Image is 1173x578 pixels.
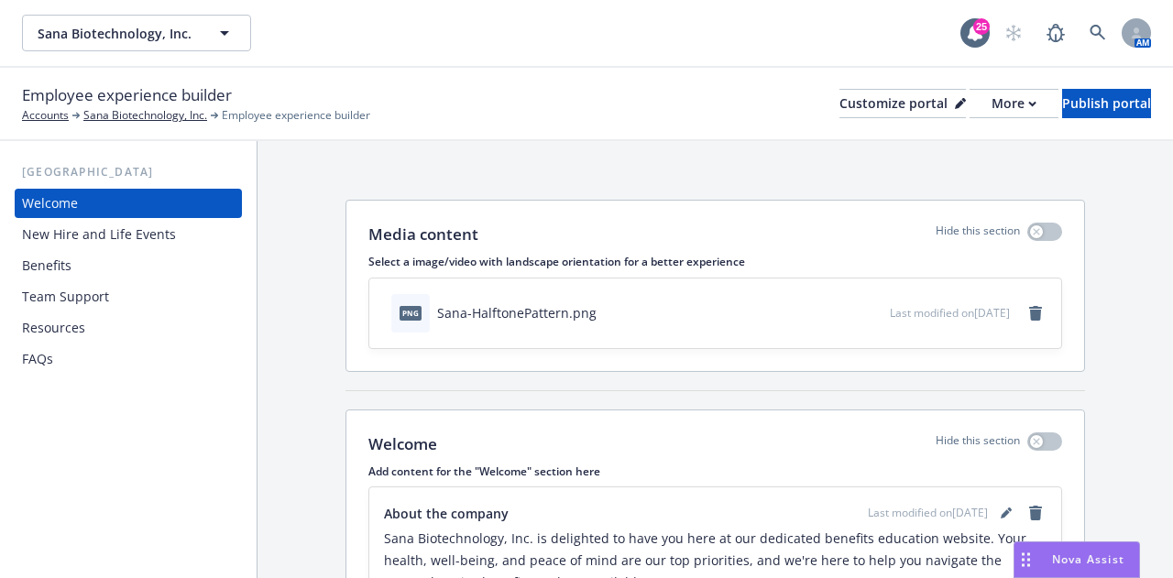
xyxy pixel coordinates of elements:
div: Sana-HalftonePattern.png [437,303,597,322]
div: Benefits [22,251,71,280]
button: More [970,89,1058,118]
a: Benefits [15,251,242,280]
span: Last modified on [DATE] [868,505,988,521]
div: Resources [22,313,85,343]
div: Welcome [22,189,78,218]
button: Nova Assist [1014,541,1140,578]
a: Team Support [15,282,242,311]
p: Select a image/video with landscape orientation for a better experience [368,254,1062,269]
a: remove [1025,302,1047,324]
span: Sana Biotechnology, Inc. [38,24,196,43]
a: FAQs [15,344,242,374]
div: Customize portal [839,90,966,117]
div: Publish portal [1062,90,1151,117]
button: preview file [866,303,882,322]
button: download file [837,303,851,322]
a: remove [1025,502,1047,524]
a: editPencil [995,502,1017,524]
div: Drag to move [1014,542,1037,577]
p: Welcome [368,432,437,456]
div: More [992,90,1036,117]
p: Hide this section [936,223,1020,246]
button: Publish portal [1062,89,1151,118]
a: Sana Biotechnology, Inc. [83,107,207,124]
a: Start snowing [995,15,1032,51]
span: About the company [384,504,509,523]
button: Sana Biotechnology, Inc. [22,15,251,51]
div: Team Support [22,282,109,311]
a: Search [1080,15,1116,51]
span: Last modified on [DATE] [890,305,1010,321]
p: Hide this section [936,432,1020,456]
p: Media content [368,223,478,246]
div: New Hire and Life Events [22,220,176,249]
div: FAQs [22,344,53,374]
span: Employee experience builder [222,107,370,124]
a: Accounts [22,107,69,124]
p: Add content for the "Welcome" section here [368,463,1062,479]
a: Welcome [15,189,242,218]
a: New Hire and Life Events [15,220,242,249]
span: png [400,306,422,320]
div: 25 [973,18,990,35]
div: [GEOGRAPHIC_DATA] [15,163,242,181]
button: Customize portal [839,89,966,118]
span: Employee experience builder [22,83,232,107]
a: Resources [15,313,242,343]
span: Nova Assist [1052,551,1124,567]
a: Report a Bug [1037,15,1074,51]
